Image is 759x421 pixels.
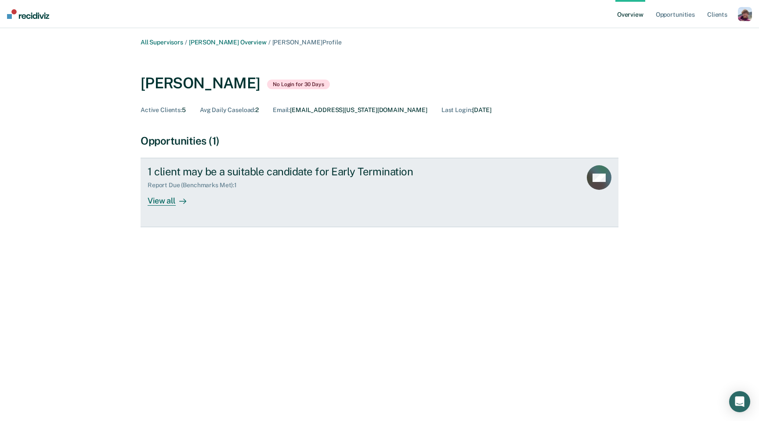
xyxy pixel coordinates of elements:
img: Recidiviz [7,9,49,19]
span: [PERSON_NAME] Profile [272,39,342,46]
span: Active Clients : [141,106,182,113]
a: [PERSON_NAME] Overview [189,39,267,46]
div: [DATE] [441,106,492,114]
span: Last Login : [441,106,472,113]
a: 1 client may be a suitable candidate for Early TerminationReport Due (Benchmarks Met):1View all [141,158,618,227]
div: Open Intercom Messenger [729,391,750,412]
div: [EMAIL_ADDRESS][US_STATE][DOMAIN_NAME] [273,106,427,114]
div: View all [148,189,197,206]
span: / [183,39,189,46]
div: 2 [200,106,259,114]
div: [PERSON_NAME] [141,74,260,92]
span: No Login for 30 Days [267,80,330,89]
span: Avg Daily Caseload : [200,106,255,113]
span: / [267,39,272,46]
div: Opportunities (1) [141,134,618,147]
div: 5 [141,106,186,114]
div: Report Due (Benchmarks Met) : 1 [148,181,244,189]
span: Email : [273,106,290,113]
div: 1 client may be a suitable candidate for Early Termination [148,165,456,178]
a: All Supervisors [141,39,183,46]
